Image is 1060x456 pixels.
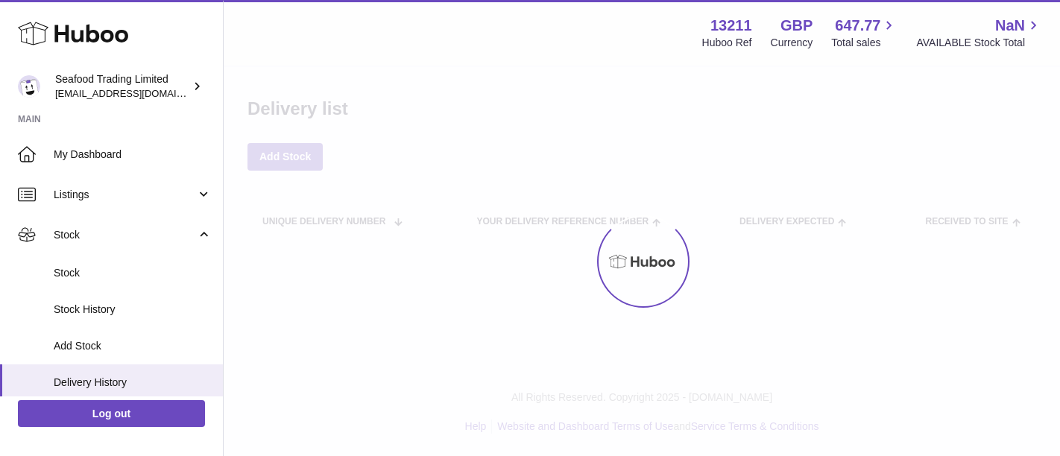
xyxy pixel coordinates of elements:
span: Total sales [831,36,897,50]
span: Stock [54,228,196,242]
span: Delivery History [54,376,212,390]
strong: 13211 [710,16,752,36]
span: Add Stock [54,339,212,353]
span: AVAILABLE Stock Total [916,36,1042,50]
span: 647.77 [835,16,880,36]
a: Log out [18,400,205,427]
span: Stock History [54,303,212,317]
div: Huboo Ref [702,36,752,50]
img: internalAdmin-13211@internal.huboo.com [18,75,40,98]
div: Currency [771,36,813,50]
span: Listings [54,188,196,202]
span: My Dashboard [54,148,212,162]
a: NaN AVAILABLE Stock Total [916,16,1042,50]
span: NaN [995,16,1025,36]
strong: GBP [780,16,813,36]
span: [EMAIL_ADDRESS][DOMAIN_NAME] [55,87,219,99]
span: Stock [54,266,212,280]
div: Seafood Trading Limited [55,72,189,101]
a: 647.77 Total sales [831,16,897,50]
